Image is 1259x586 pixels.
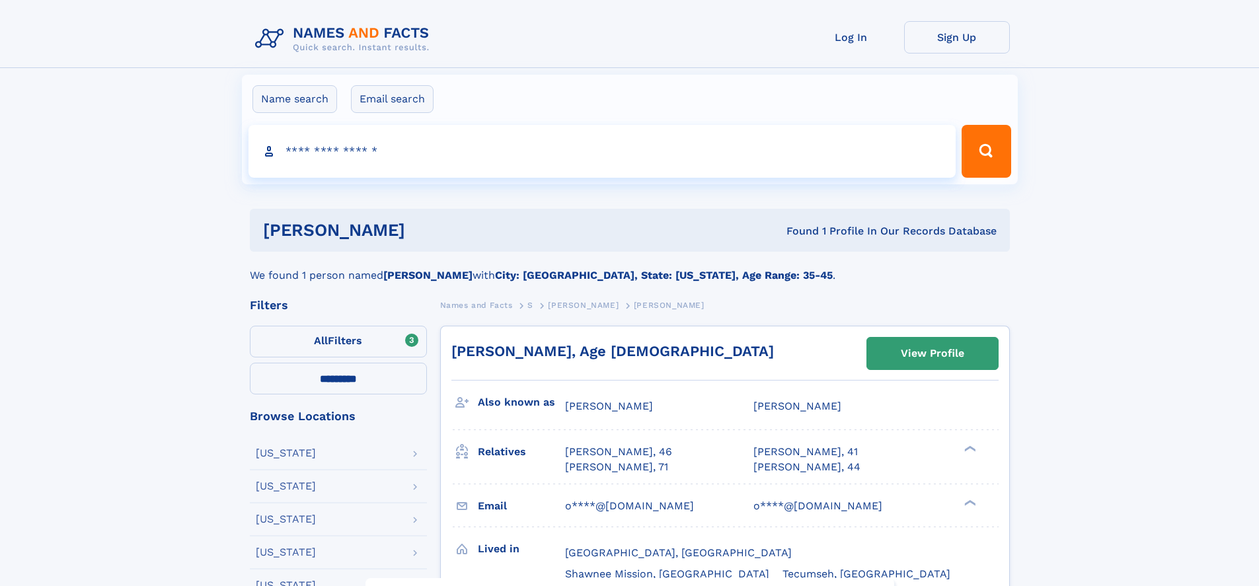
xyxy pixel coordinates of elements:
[634,301,705,310] span: [PERSON_NAME]
[351,85,434,113] label: Email search
[527,301,533,310] span: S
[250,21,440,57] img: Logo Names and Facts
[250,252,1010,283] div: We found 1 person named with .
[904,21,1010,54] a: Sign Up
[753,460,860,474] a: [PERSON_NAME], 44
[961,445,977,453] div: ❯
[961,498,977,507] div: ❯
[248,125,956,178] input: search input
[451,343,774,359] a: [PERSON_NAME], Age [DEMOGRAPHIC_DATA]
[565,546,792,559] span: [GEOGRAPHIC_DATA], [GEOGRAPHIC_DATA]
[962,125,1011,178] button: Search Button
[256,448,316,458] div: [US_STATE]
[256,547,316,558] div: [US_STATE]
[565,568,769,580] span: Shawnee Mission, [GEOGRAPHIC_DATA]
[548,297,619,313] a: [PERSON_NAME]
[440,297,513,313] a: Names and Facts
[383,269,473,281] b: [PERSON_NAME]
[478,495,565,517] h3: Email
[263,222,596,238] h1: [PERSON_NAME]
[595,224,997,238] div: Found 1 Profile In Our Records Database
[565,400,653,412] span: [PERSON_NAME]
[252,85,337,113] label: Name search
[753,400,841,412] span: [PERSON_NAME]
[565,460,668,474] a: [PERSON_NAME], 71
[782,568,950,580] span: Tecumseh, [GEOGRAPHIC_DATA]
[250,326,427,357] label: Filters
[548,301,619,310] span: [PERSON_NAME]
[256,481,316,492] div: [US_STATE]
[478,441,565,463] h3: Relatives
[867,338,998,369] a: View Profile
[753,445,858,459] a: [PERSON_NAME], 41
[314,334,328,347] span: All
[527,297,533,313] a: S
[495,269,833,281] b: City: [GEOGRAPHIC_DATA], State: [US_STATE], Age Range: 35-45
[478,538,565,560] h3: Lived in
[565,445,672,459] a: [PERSON_NAME], 46
[250,299,427,311] div: Filters
[256,514,316,525] div: [US_STATE]
[798,21,904,54] a: Log In
[478,391,565,414] h3: Also known as
[901,338,964,369] div: View Profile
[250,410,427,422] div: Browse Locations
